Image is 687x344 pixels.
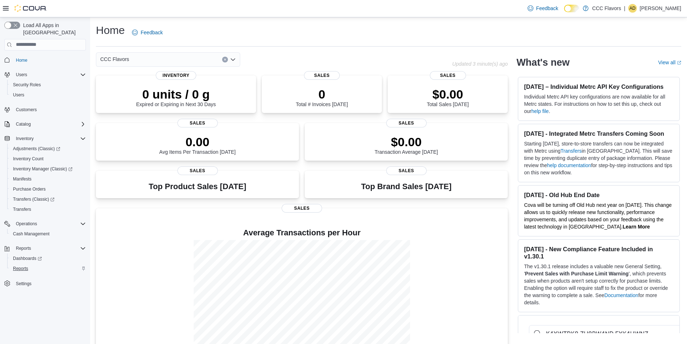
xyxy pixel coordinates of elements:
a: Inventory Manager (Classic) [10,165,75,173]
span: Transfers (Classic) [13,196,54,202]
a: Transfers (Classic) [10,195,57,204]
a: Cash Management [10,230,52,238]
span: Inventory [156,71,196,80]
a: Dashboards [10,254,45,263]
span: Operations [13,219,86,228]
span: Feedback [141,29,163,36]
p: 0.00 [159,135,236,149]
h3: Top Product Sales [DATE] [149,182,246,191]
span: Inventory Manager (Classic) [10,165,86,173]
span: Inventory [16,136,34,141]
span: Reports [13,244,86,253]
div: Expired or Expiring in Next 30 Days [136,87,216,107]
span: Load All Apps in [GEOGRAPHIC_DATA] [20,22,86,36]
span: Dashboards [13,256,42,261]
span: Operations [16,221,37,227]
button: Settings [1,278,89,288]
button: Operations [1,219,89,229]
span: Adjustments (Classic) [13,146,60,152]
span: Users [13,70,86,79]
span: Transfers [13,206,31,212]
span: Dashboards [10,254,86,263]
span: Sales [386,166,427,175]
span: Security Roles [10,80,86,89]
button: Inventory [13,134,36,143]
div: Avg Items Per Transaction [DATE] [159,135,236,155]
button: Purchase Orders [7,184,89,194]
p: | [624,4,625,13]
a: Dashboards [7,253,89,264]
span: Sales [430,71,466,80]
a: Customers [13,105,40,114]
a: Purchase Orders [10,185,49,193]
p: 0 units / 0 g [136,87,216,101]
button: Inventory Count [7,154,89,164]
button: Users [13,70,30,79]
nav: Complex example [4,52,86,308]
a: Adjustments (Classic) [10,144,63,153]
a: Manifests [10,175,34,183]
button: Catalog [13,120,34,129]
p: CCC Flavors [592,4,621,13]
span: Reports [13,266,28,271]
span: Security Roles [13,82,41,88]
a: Transfers [10,205,34,214]
a: Documentation [604,292,638,298]
span: Adjustments (Classic) [10,144,86,153]
p: Individual Metrc API key configurations are now available for all Metrc states. For instructions ... [524,93,674,115]
span: Home [16,57,27,63]
div: Total # Invoices [DATE] [296,87,348,107]
button: Users [1,70,89,80]
a: View allExternal link [658,60,681,65]
span: Manifests [10,175,86,183]
a: Learn More [623,224,650,230]
span: Feedback [536,5,558,12]
button: Transfers [7,204,89,214]
span: Catalog [16,121,31,127]
h3: Top Brand Sales [DATE] [361,182,452,191]
span: Catalog [13,120,86,129]
span: Sales [304,71,340,80]
span: Users [16,72,27,78]
span: Inventory Count [13,156,44,162]
h3: [DATE] - New Compliance Feature Included in v1.30.1 [524,245,674,260]
button: Customers [1,104,89,115]
a: Inventory Count [10,154,47,163]
button: Users [7,90,89,100]
span: CCC Flavors [100,55,129,64]
p: 0 [296,87,348,101]
h3: [DATE] - Old Hub End Date [524,191,674,199]
span: AD [630,4,636,13]
a: Reports [10,264,31,273]
span: Sales [386,119,427,127]
button: Catalog [1,119,89,129]
h1: Home [96,23,125,38]
h2: What's new [516,57,569,68]
span: Customers [16,107,37,113]
p: Updated 3 minute(s) ago [452,61,508,67]
a: Home [13,56,30,65]
span: Inventory [13,134,86,143]
span: Cova will be turning off Old Hub next year on [DATE]. This change allows us to quickly release ne... [524,202,671,230]
span: Sales [177,119,218,127]
span: Transfers (Classic) [10,195,86,204]
span: Reports [10,264,86,273]
span: Purchase Orders [13,186,46,192]
button: Open list of options [230,57,236,62]
span: Cash Management [13,231,49,237]
img: Cova [14,5,47,12]
div: Transaction Average [DATE] [375,135,438,155]
span: Users [10,91,86,99]
span: Sales [282,204,322,213]
span: Inventory Manager (Classic) [13,166,72,172]
span: Transfers [10,205,86,214]
a: Feedback [525,1,561,16]
button: Reports [13,244,34,253]
a: Security Roles [10,80,44,89]
button: Operations [13,219,40,228]
span: Sales [177,166,218,175]
p: [PERSON_NAME] [640,4,681,13]
a: Users [10,91,27,99]
input: Dark Mode [564,5,579,12]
